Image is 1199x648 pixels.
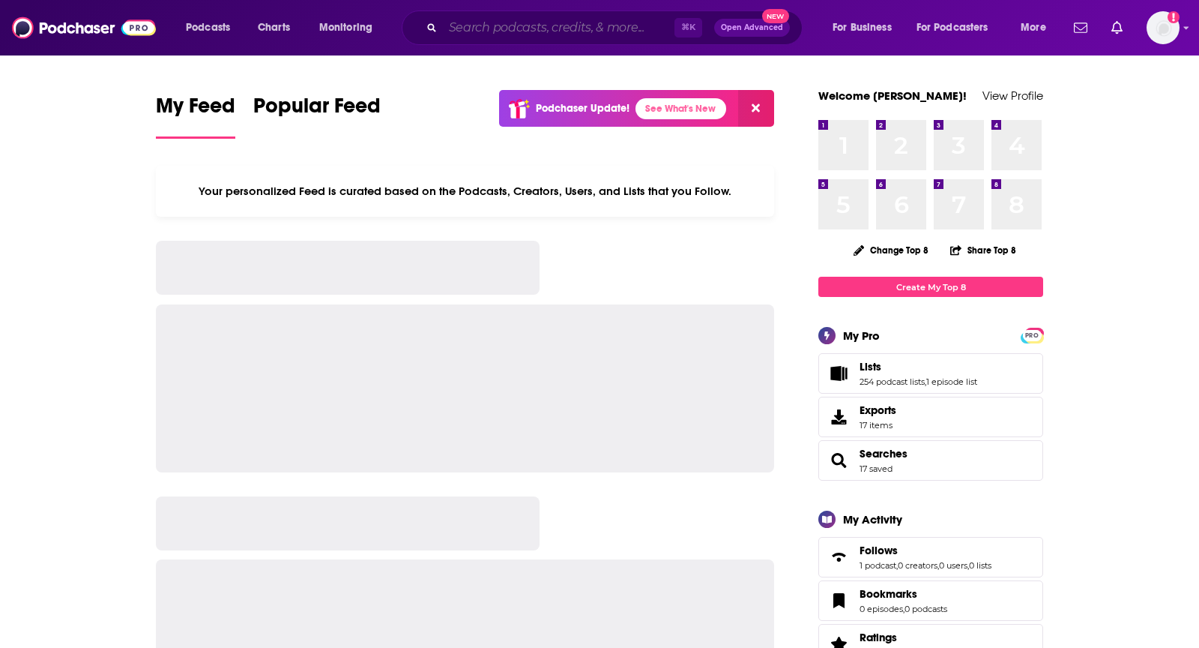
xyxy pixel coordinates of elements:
[175,16,250,40] button: open menu
[896,560,898,571] span: ,
[822,16,910,40] button: open menu
[1105,15,1129,40] a: Show notifications dropdown
[1147,11,1180,44] span: Logged in as TeemsPR
[253,93,381,139] a: Popular Feed
[949,235,1017,265] button: Share Top 8
[248,16,299,40] a: Charts
[818,580,1043,621] span: Bookmarks
[309,16,392,40] button: open menu
[156,93,235,139] a: My Feed
[925,376,926,387] span: ,
[818,353,1043,394] span: Lists
[907,16,1010,40] button: open menu
[916,17,988,38] span: For Podcasters
[860,587,917,601] span: Bookmarks
[186,17,230,38] span: Podcasts
[156,166,774,217] div: Your personalized Feed is curated based on the Podcasts, Creators, Users, and Lists that you Follow.
[818,397,1043,437] a: Exports
[860,403,896,417] span: Exports
[674,18,702,37] span: ⌘ K
[860,463,893,474] a: 17 saved
[443,16,674,40] input: Search podcasts, credits, & more...
[860,544,898,557] span: Follows
[1010,16,1065,40] button: open menu
[843,328,880,343] div: My Pro
[860,360,881,373] span: Lists
[860,560,896,571] a: 1 podcast
[824,590,854,611] a: Bookmarks
[721,24,783,31] span: Open Advanced
[416,10,817,45] div: Search podcasts, credits, & more...
[904,604,947,614] a: 0 podcasts
[1023,330,1041,341] span: PRO
[253,93,381,127] span: Popular Feed
[1021,17,1046,38] span: More
[714,19,790,37] button: Open AdvancedNew
[635,98,726,119] a: See What's New
[860,631,897,644] span: Ratings
[818,277,1043,297] a: Create My Top 8
[860,587,947,601] a: Bookmarks
[860,604,903,614] a: 0 episodes
[258,17,290,38] span: Charts
[818,537,1043,577] span: Follows
[156,93,235,127] span: My Feed
[843,512,902,526] div: My Activity
[982,88,1043,103] a: View Profile
[939,560,967,571] a: 0 users
[824,547,854,568] a: Follows
[1147,11,1180,44] button: Show profile menu
[1023,329,1041,340] a: PRO
[824,406,854,427] span: Exports
[898,560,937,571] a: 0 creators
[818,440,1043,481] span: Searches
[860,544,991,557] a: Follows
[926,376,977,387] a: 1 episode list
[969,560,991,571] a: 0 lists
[762,9,789,23] span: New
[824,450,854,471] a: Searches
[860,631,947,644] a: Ratings
[967,560,969,571] span: ,
[536,102,629,115] p: Podchaser Update!
[845,241,937,259] button: Change Top 8
[1068,15,1093,40] a: Show notifications dropdown
[937,560,939,571] span: ,
[818,88,967,103] a: Welcome [PERSON_NAME]!
[833,17,892,38] span: For Business
[1168,11,1180,23] svg: Add a profile image
[860,447,907,460] a: Searches
[824,363,854,384] a: Lists
[860,376,925,387] a: 254 podcast lists
[903,604,904,614] span: ,
[1147,11,1180,44] img: User Profile
[860,420,896,430] span: 17 items
[860,360,977,373] a: Lists
[12,13,156,42] img: Podchaser - Follow, Share and Rate Podcasts
[319,17,372,38] span: Monitoring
